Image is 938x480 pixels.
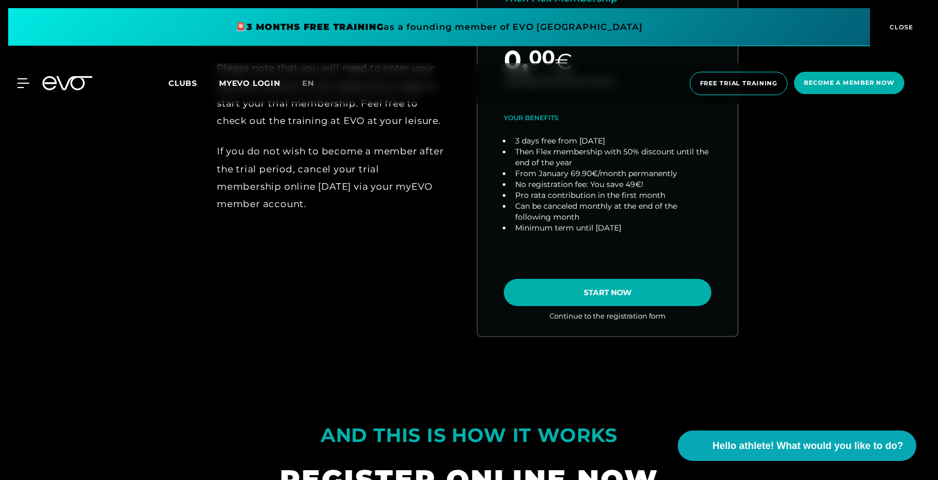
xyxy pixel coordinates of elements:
a: Free trial training [686,72,791,95]
button: CLOSE [870,8,930,46]
a: MYEVO LOGIN [219,78,280,88]
font: CLOSE [890,23,914,31]
a: Clubs [168,78,219,88]
font: If you do not wish to become a member after the trial period, cancel your trial membership online... [217,146,443,209]
font: en [302,78,314,88]
font: Become a member now [804,79,895,86]
a: en [302,77,327,90]
button: Hello athlete! What would you like to do? [678,431,916,461]
font: Hello athlete! What would you like to do? [712,440,903,451]
font: AND THIS IS HOW IT WORKS [321,423,617,447]
font: Free trial training [700,79,778,87]
a: Become a member now [791,72,908,95]
font: Clubs [168,78,197,88]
